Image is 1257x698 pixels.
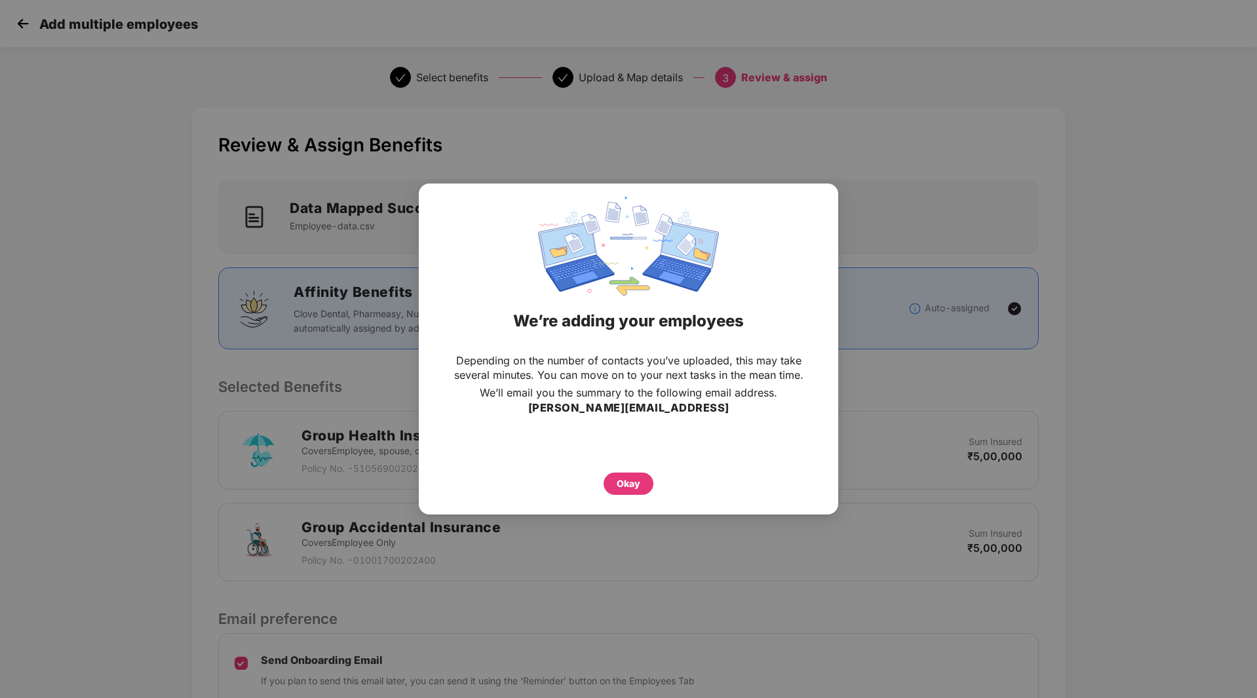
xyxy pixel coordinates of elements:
div: Okay [617,476,640,491]
div: We’re adding your employees [435,296,822,347]
p: We’ll email you the summary to the following email address. [480,385,777,400]
p: Depending on the number of contacts you’ve uploaded, this may take several minutes. You can move ... [445,353,812,382]
h3: [PERSON_NAME][EMAIL_ADDRESS] [528,400,729,417]
img: svg+xml;base64,PHN2ZyBpZD0iRGF0YV9zeW5jaW5nIiB4bWxucz0iaHR0cDovL3d3dy53My5vcmcvMjAwMC9zdmciIHdpZH... [538,197,719,296]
